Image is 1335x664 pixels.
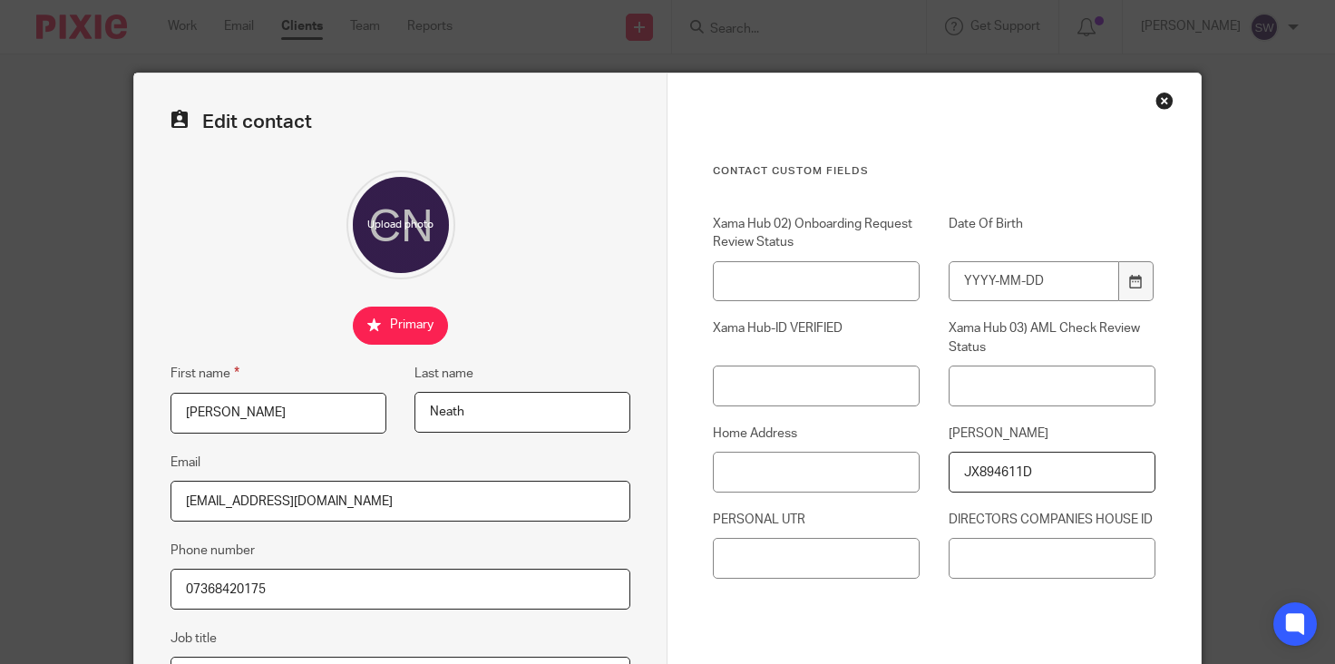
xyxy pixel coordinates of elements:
[949,319,1155,356] label: Xama Hub 03) AML Check Review Status
[949,215,1155,252] label: Date Of Birth
[949,425,1155,443] label: [PERSON_NAME]
[414,365,473,383] label: Last name
[171,542,255,560] label: Phone number
[949,261,1119,302] input: YYYY-MM-DD
[713,511,920,529] label: PERSONAL UTR
[713,164,1155,179] h3: Contact Custom fields
[171,630,217,648] label: Job title
[713,425,920,443] label: Home Address
[713,319,920,356] label: Xama Hub-ID VERIFIED
[171,110,630,134] h2: Edit contact
[171,454,200,472] label: Email
[713,215,920,252] label: Xama Hub 02) Onboarding Request Review Status
[171,363,239,384] label: First name
[1155,92,1174,110] div: Close this dialog window
[949,511,1155,529] label: DIRECTORS COMPANIES HOUSE ID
